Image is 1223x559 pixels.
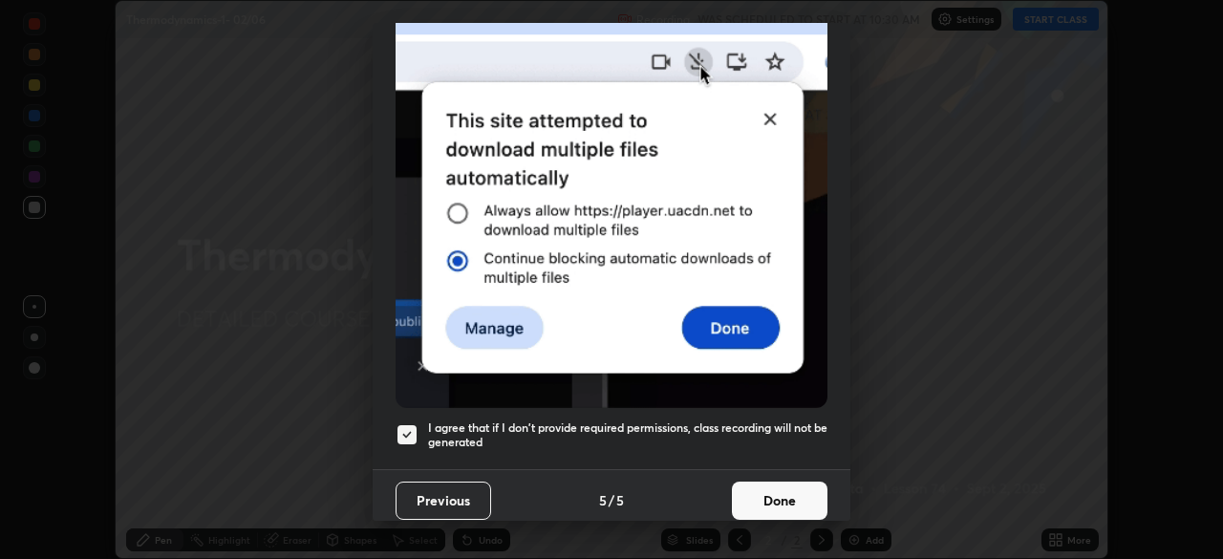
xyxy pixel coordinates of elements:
h5: I agree that if I don't provide required permissions, class recording will not be generated [428,420,827,450]
h4: / [609,490,614,510]
h4: 5 [616,490,624,510]
button: Done [732,482,827,520]
button: Previous [396,482,491,520]
h4: 5 [599,490,607,510]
